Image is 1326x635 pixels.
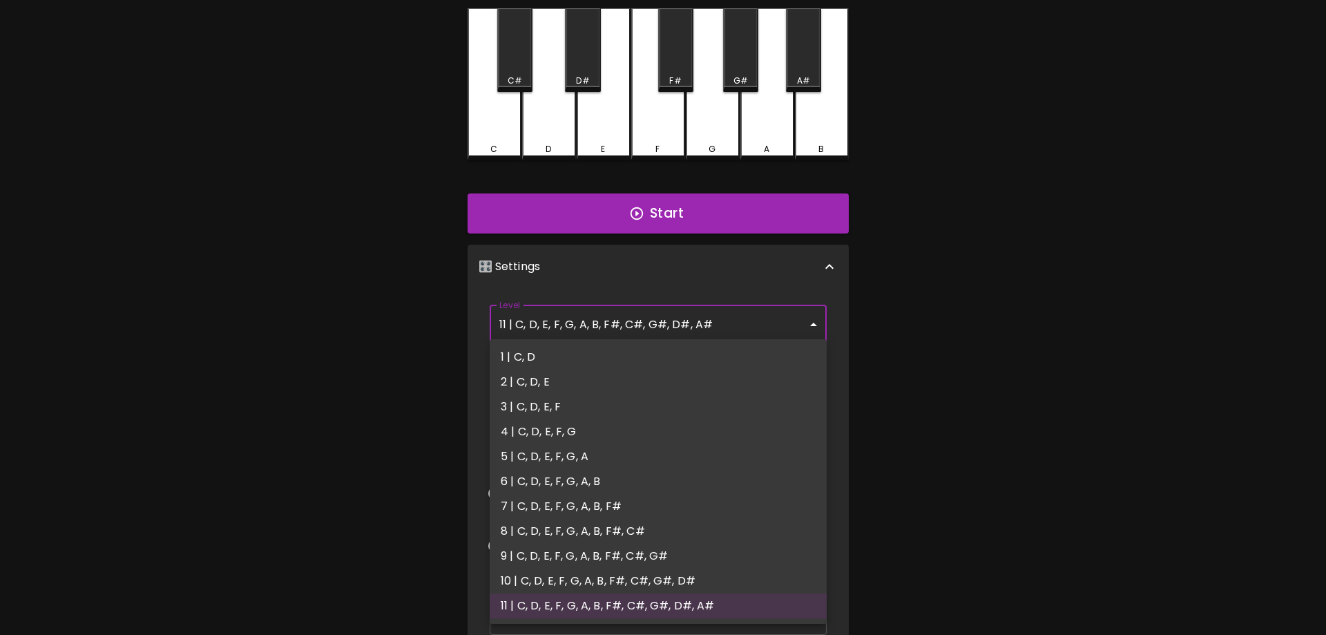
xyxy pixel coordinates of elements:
[490,419,827,444] li: 4 | C, D, E, F, G
[490,569,827,594] li: 10 | C, D, E, F, G, A, B, F#, C#, G#, D#
[490,395,827,419] li: 3 | C, D, E, F
[490,544,827,569] li: 9 | C, D, E, F, G, A, B, F#, C#, G#
[490,345,827,370] li: 1 | C, D
[490,370,827,395] li: 2 | C, D, E
[490,519,827,544] li: 8 | C, D, E, F, G, A, B, F#, C#
[490,494,827,519] li: 7 | C, D, E, F, G, A, B, F#
[490,469,827,494] li: 6 | C, D, E, F, G, A, B
[490,594,827,618] li: 11 | C, D, E, F, G, A, B, F#, C#, G#, D#, A#
[490,444,827,469] li: 5 | C, D, E, F, G, A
